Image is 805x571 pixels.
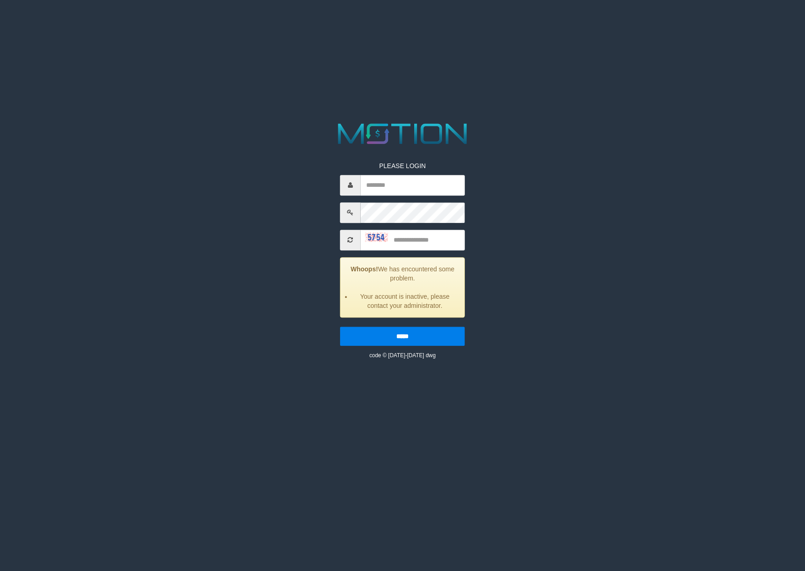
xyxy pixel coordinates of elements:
[340,257,465,317] div: We has encountered some problem.
[351,265,378,273] strong: Whoops!
[340,161,465,170] p: PLEASE LOGIN
[365,233,388,242] img: captcha
[332,120,473,148] img: MOTION_logo.png
[352,292,458,310] li: Your account is inactive, please contact your administrator.
[369,352,436,359] small: code © [DATE]-[DATE] dwg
